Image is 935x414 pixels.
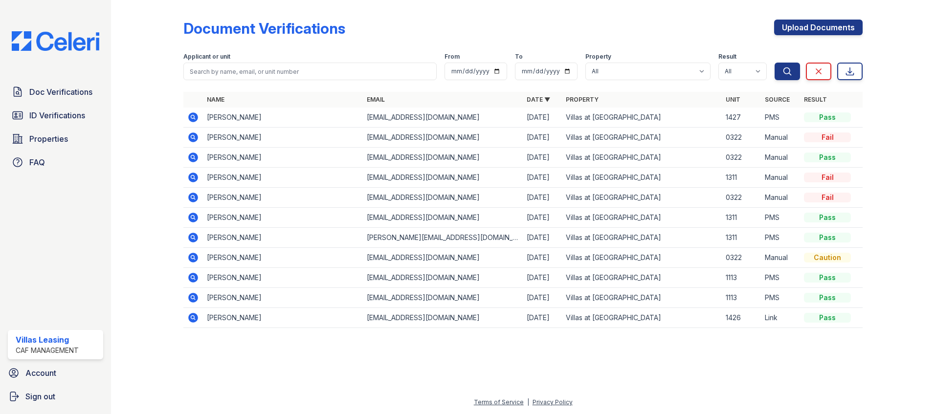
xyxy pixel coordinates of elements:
[761,268,800,288] td: PMS
[804,132,851,142] div: Fail
[804,112,851,122] div: Pass
[183,63,437,80] input: Search by name, email, or unit number
[515,53,523,61] label: To
[527,96,550,103] a: Date ▼
[722,288,761,308] td: 1113
[203,188,363,208] td: [PERSON_NAME]
[203,248,363,268] td: [PERSON_NAME]
[804,96,827,103] a: Result
[363,268,523,288] td: [EMAIL_ADDRESS][DOMAIN_NAME]
[16,346,79,355] div: CAF Management
[8,129,103,149] a: Properties
[562,228,722,248] td: Villas at [GEOGRAPHIC_DATA]
[585,53,611,61] label: Property
[722,108,761,128] td: 1427
[203,208,363,228] td: [PERSON_NAME]
[761,128,800,148] td: Manual
[474,398,524,406] a: Terms of Service
[722,248,761,268] td: 0322
[722,188,761,208] td: 0322
[203,228,363,248] td: [PERSON_NAME]
[523,188,562,208] td: [DATE]
[523,148,562,168] td: [DATE]
[562,308,722,328] td: Villas at [GEOGRAPHIC_DATA]
[29,86,92,98] span: Doc Verifications
[8,82,103,102] a: Doc Verifications
[562,148,722,168] td: Villas at [GEOGRAPHIC_DATA]
[804,313,851,323] div: Pass
[562,188,722,208] td: Villas at [GEOGRAPHIC_DATA]
[533,398,573,406] a: Privacy Policy
[207,96,224,103] a: Name
[363,208,523,228] td: [EMAIL_ADDRESS][DOMAIN_NAME]
[29,109,85,121] span: ID Verifications
[523,308,562,328] td: [DATE]
[722,148,761,168] td: 0322
[523,208,562,228] td: [DATE]
[761,108,800,128] td: PMS
[203,148,363,168] td: [PERSON_NAME]
[363,188,523,208] td: [EMAIL_ADDRESS][DOMAIN_NAME]
[363,148,523,168] td: [EMAIL_ADDRESS][DOMAIN_NAME]
[765,96,790,103] a: Source
[726,96,740,103] a: Unit
[363,128,523,148] td: [EMAIL_ADDRESS][DOMAIN_NAME]
[523,128,562,148] td: [DATE]
[761,308,800,328] td: Link
[761,168,800,188] td: Manual
[722,168,761,188] td: 1311
[363,108,523,128] td: [EMAIL_ADDRESS][DOMAIN_NAME]
[804,193,851,202] div: Fail
[761,288,800,308] td: PMS
[523,108,562,128] td: [DATE]
[8,106,103,125] a: ID Verifications
[562,248,722,268] td: Villas at [GEOGRAPHIC_DATA]
[4,387,107,406] button: Sign out
[203,168,363,188] td: [PERSON_NAME]
[363,168,523,188] td: [EMAIL_ADDRESS][DOMAIN_NAME]
[363,288,523,308] td: [EMAIL_ADDRESS][DOMAIN_NAME]
[722,208,761,228] td: 1311
[804,293,851,303] div: Pass
[761,188,800,208] td: Manual
[523,228,562,248] td: [DATE]
[29,156,45,168] span: FAQ
[804,273,851,283] div: Pass
[722,228,761,248] td: 1311
[562,108,722,128] td: Villas at [GEOGRAPHIC_DATA]
[804,213,851,222] div: Pass
[363,248,523,268] td: [EMAIL_ADDRESS][DOMAIN_NAME]
[774,20,863,35] a: Upload Documents
[761,248,800,268] td: Manual
[363,308,523,328] td: [EMAIL_ADDRESS][DOMAIN_NAME]
[562,268,722,288] td: Villas at [GEOGRAPHIC_DATA]
[4,31,107,51] img: CE_Logo_Blue-a8612792a0a2168367f1c8372b55b34899dd931a85d93a1a3d3e32e68fde9ad4.png
[367,96,385,103] a: Email
[566,96,599,103] a: Property
[25,391,55,402] span: Sign out
[363,228,523,248] td: [PERSON_NAME][EMAIL_ADDRESS][DOMAIN_NAME]
[29,133,68,145] span: Properties
[804,253,851,262] div: Caution
[203,268,363,288] td: [PERSON_NAME]
[722,268,761,288] td: 1113
[562,288,722,308] td: Villas at [GEOGRAPHIC_DATA]
[722,308,761,328] td: 1426
[8,153,103,172] a: FAQ
[445,53,460,61] label: From
[804,233,851,242] div: Pass
[761,148,800,168] td: Manual
[25,367,56,379] span: Account
[183,53,230,61] label: Applicant or unit
[523,268,562,288] td: [DATE]
[562,168,722,188] td: Villas at [GEOGRAPHIC_DATA]
[203,288,363,308] td: [PERSON_NAME]
[804,153,851,162] div: Pass
[718,53,736,61] label: Result
[183,20,345,37] div: Document Verifications
[203,308,363,328] td: [PERSON_NAME]
[203,108,363,128] td: [PERSON_NAME]
[203,128,363,148] td: [PERSON_NAME]
[761,208,800,228] td: PMS
[804,173,851,182] div: Fail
